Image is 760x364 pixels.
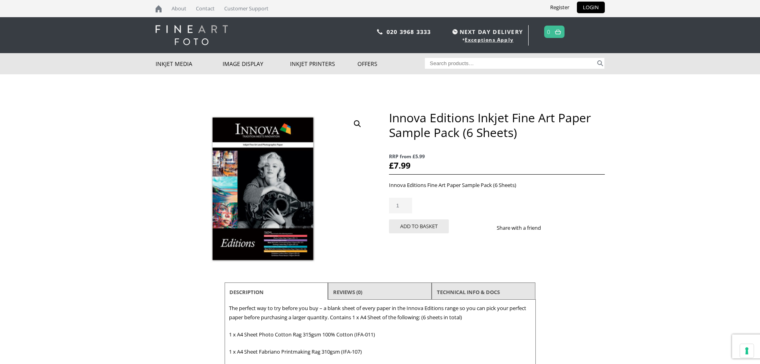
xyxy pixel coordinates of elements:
h1: Innova Editions Inkjet Fine Art Paper Sample Pack (6 Sheets) [389,110,604,140]
span: NEXT DAY DELIVERY [450,27,523,36]
p: Innova Editions Fine Art Paper Sample Pack (6 Sheets) [389,181,604,190]
p: 1 x A4 Sheet Fabriano Printmaking Rag 310gsm (IFA-107) [229,347,531,356]
a: 020 3968 3333 [387,28,431,36]
img: facebook sharing button [551,225,557,231]
p: Share with a friend [497,223,551,233]
p: The perfect way to try before you buy – a blank sheet of every paper in the Innova Editions range... [229,304,531,322]
a: Reviews (0) [333,285,362,299]
span: £ [389,160,394,171]
a: TECHNICAL INFO & DOCS [437,285,500,299]
input: Search products… [425,58,596,69]
a: View full-screen image gallery [350,117,365,131]
a: Inkjet Printers [290,53,357,74]
a: Description [229,285,264,299]
img: twitter sharing button [560,225,567,231]
a: Inkjet Media [156,53,223,74]
input: Product quantity [389,198,412,213]
p: 1 x A4 Sheet Photo Cotton Rag 315gsm 100% Cotton (IFA-011) [229,330,531,339]
img: Innova Editions Inkjet Fine Art Paper Sample Pack (6 Sheets) [156,110,371,270]
img: logo-white.svg [156,25,228,45]
a: 0 [547,26,551,38]
img: basket.svg [555,29,561,34]
a: Exceptions Apply [465,36,513,43]
img: time.svg [452,29,458,34]
a: Image Display [223,53,290,74]
img: email sharing button [570,225,576,231]
a: Register [544,2,575,13]
button: Your consent preferences for tracking technologies [740,344,754,358]
button: Search [596,58,605,69]
a: Offers [357,53,425,74]
bdi: 7.99 [389,160,411,171]
span: RRP from £5.99 [389,152,604,161]
img: phone.svg [377,29,383,34]
button: Add to basket [389,219,449,233]
a: LOGIN [577,2,605,13]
